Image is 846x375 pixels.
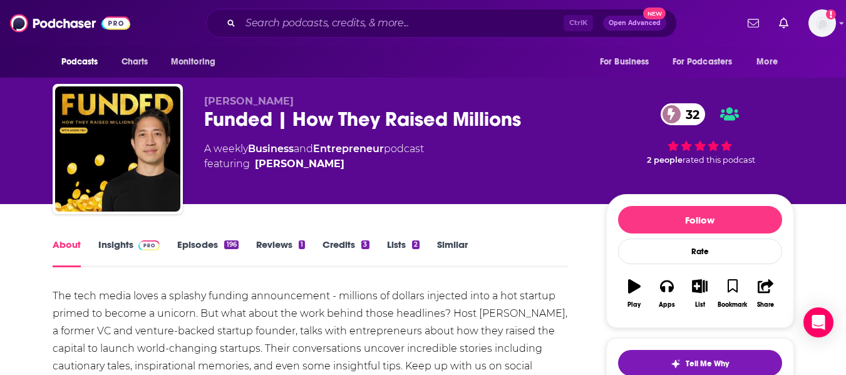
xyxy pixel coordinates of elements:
span: More [756,53,778,71]
div: Bookmark [718,301,747,309]
span: 32 [673,103,706,125]
a: Jason Yeh [255,157,344,172]
img: User Profile [808,9,836,37]
div: Share [757,301,774,309]
button: open menu [53,50,115,74]
button: open menu [748,50,793,74]
div: 1 [299,240,305,249]
a: About [53,239,81,267]
span: Charts [121,53,148,71]
span: featuring [204,157,424,172]
button: Share [749,271,782,316]
button: open menu [162,50,232,74]
a: Lists2 [387,239,420,267]
button: List [683,271,716,316]
a: Business [248,143,294,155]
div: Apps [659,301,675,309]
a: Charts [113,50,156,74]
span: For Business [600,53,649,71]
span: Tell Me Why [686,359,729,369]
button: Play [618,271,651,316]
a: Show notifications dropdown [774,13,793,34]
div: 2 [412,240,420,249]
button: Follow [618,206,782,234]
span: Logged in as angelabellBL2024 [808,9,836,37]
span: Open Advanced [609,20,661,26]
div: List [695,301,705,309]
span: Ctrl K [564,15,593,31]
div: Play [627,301,641,309]
a: Entrepreneur [313,143,384,155]
button: Apps [651,271,683,316]
a: Show notifications dropdown [743,13,764,34]
a: Episodes196 [177,239,238,267]
img: tell me why sparkle [671,359,681,369]
a: 32 [661,103,706,125]
span: rated this podcast [683,155,755,165]
span: [PERSON_NAME] [204,95,294,107]
button: Open AdvancedNew [603,16,666,31]
button: Show profile menu [808,9,836,37]
div: 196 [224,240,238,249]
div: Open Intercom Messenger [803,307,833,337]
svg: Add a profile image [826,9,836,19]
img: Podchaser - Follow, Share and Rate Podcasts [10,11,130,35]
a: InsightsPodchaser Pro [98,239,160,267]
a: Reviews1 [256,239,305,267]
a: Credits3 [322,239,369,267]
span: New [643,8,666,19]
button: open menu [591,50,665,74]
span: Podcasts [61,53,98,71]
div: 3 [361,240,369,249]
button: Bookmark [716,271,749,316]
img: Podchaser Pro [138,240,160,250]
button: open menu [664,50,751,74]
input: Search podcasts, credits, & more... [240,13,564,33]
div: 32 2 peoplerated this podcast [606,95,794,173]
span: Monitoring [171,53,215,71]
a: Similar [437,239,468,267]
span: For Podcasters [673,53,733,71]
div: Rate [618,239,782,264]
div: Search podcasts, credits, & more... [206,9,677,38]
div: A weekly podcast [204,141,424,172]
span: 2 people [647,155,683,165]
img: Funded | How They Raised Millions [55,86,180,212]
span: and [294,143,313,155]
